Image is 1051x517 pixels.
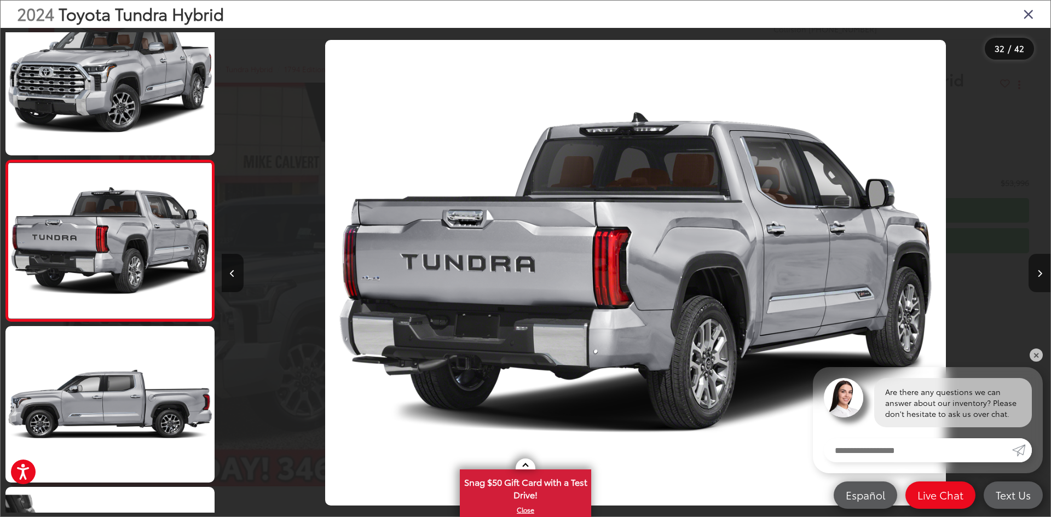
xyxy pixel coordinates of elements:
span: / [1007,45,1012,53]
i: Close gallery [1023,7,1034,21]
img: Agent profile photo [824,378,863,417]
span: Español [840,488,891,502]
img: 2024 Toyota Tundra Hybrid 1794 Edition [6,163,213,318]
span: 2024 [17,2,54,25]
button: Next image [1029,254,1050,292]
img: 2024 Toyota Tundra Hybrid 1794 Edition [3,324,216,484]
div: Are there any questions we can answer about our inventory? Please don't hesitate to ask us over c... [874,378,1032,427]
span: 42 [1014,42,1024,54]
a: Submit [1012,438,1032,462]
a: Live Chat [905,481,975,509]
input: Enter your message [824,438,1012,462]
img: 2024 Toyota Tundra Hybrid 1794 Edition [325,40,946,506]
a: Text Us [984,481,1043,509]
span: Live Chat [912,488,969,502]
span: 32 [995,42,1004,54]
span: Toyota Tundra Hybrid [59,2,224,25]
span: Snag $50 Gift Card with a Test Drive! [461,470,590,504]
a: Español [834,481,897,509]
button: Previous image [222,254,244,292]
div: 2024 Toyota Tundra Hybrid 1794 Edition 31 [221,40,1050,506]
span: Text Us [990,488,1036,502]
